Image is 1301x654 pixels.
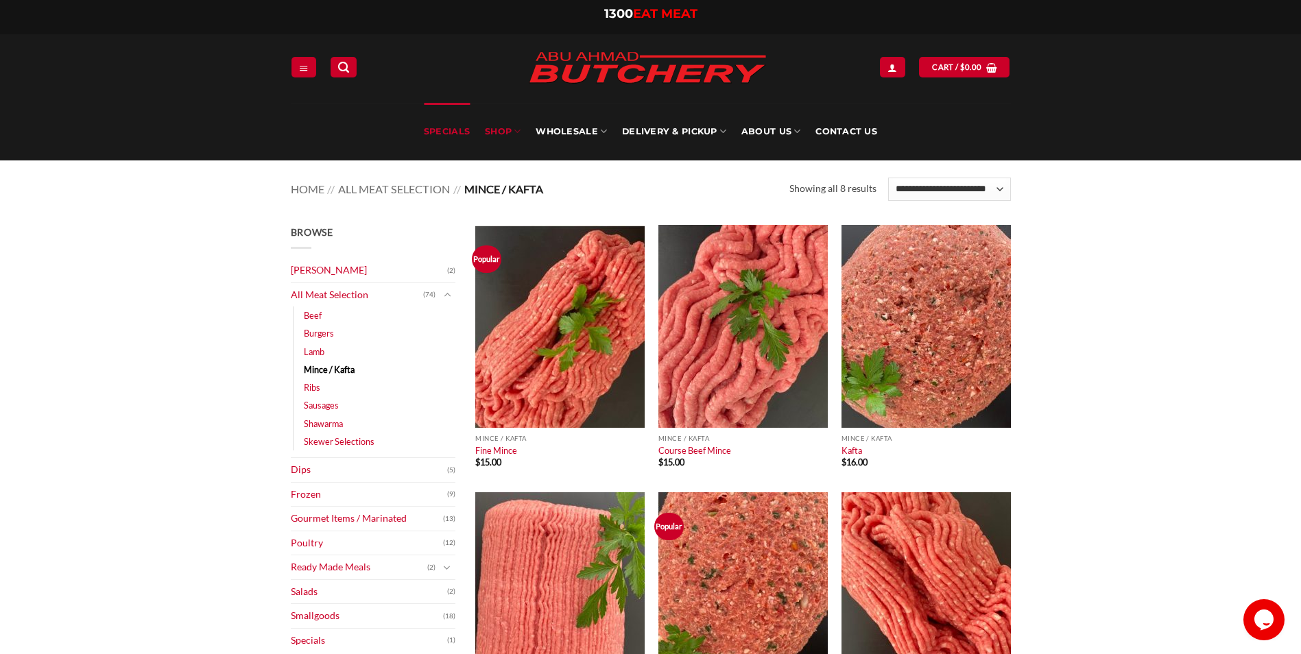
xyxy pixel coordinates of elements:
[475,435,645,442] p: Mince / Kafta
[658,435,828,442] p: Mince / Kafta
[741,103,800,160] a: About Us
[304,378,320,396] a: Ribs
[658,457,663,468] span: $
[304,306,322,324] a: Beef
[291,182,324,195] a: Home
[517,43,778,95] img: Abu Ahmad Butchery
[447,460,455,481] span: (5)
[291,531,443,555] a: Poultry
[888,178,1010,201] select: Shop order
[842,435,1011,442] p: Mince / Kafta
[304,396,339,414] a: Sausages
[842,445,862,456] a: Kafta
[475,457,501,468] bdi: 15.00
[447,484,455,505] span: (9)
[443,509,455,529] span: (13)
[423,284,435,305] span: (74)
[331,57,357,77] a: Search
[475,225,645,428] img: Beef Mince
[658,225,828,428] img: Course Beef Mince
[304,324,334,342] a: Burgers
[475,445,517,456] a: Fine Mince
[475,457,480,468] span: $
[485,103,521,160] a: SHOP
[304,361,355,378] a: Mince / Kafta
[815,103,877,160] a: Contact Us
[443,606,455,627] span: (18)
[536,103,607,160] a: Wholesale
[842,225,1011,428] img: Kafta
[842,457,868,468] bdi: 16.00
[291,258,447,282] a: [PERSON_NAME]
[960,62,982,71] bdi: 0.00
[919,57,1010,77] a: View cart
[291,283,423,307] a: All Meat Selection
[291,458,447,482] a: Dips
[842,457,846,468] span: $
[291,580,447,604] a: Salads
[633,6,697,21] span: EAT MEAT
[439,560,455,575] button: Toggle
[443,533,455,553] span: (12)
[604,6,697,21] a: 1300EAT MEAT
[327,182,335,195] span: //
[622,103,726,160] a: Delivery & Pickup
[304,343,324,361] a: Lamb
[291,483,447,507] a: Frozen
[453,182,461,195] span: //
[932,61,981,73] span: Cart /
[1243,599,1287,640] iframe: chat widget
[427,557,435,578] span: (2)
[604,6,633,21] span: 1300
[789,181,876,197] p: Showing all 8 results
[960,61,965,73] span: $
[304,433,374,450] a: Skewer Selections
[291,57,316,77] a: Menu
[291,555,427,579] a: Ready Made Meals
[338,182,450,195] a: All Meat Selection
[658,457,684,468] bdi: 15.00
[291,604,443,628] a: Smallgoods
[439,287,455,302] button: Toggle
[464,182,543,195] span: Mince / Kafta
[447,630,455,651] span: (1)
[658,445,731,456] a: Course Beef Mince
[291,507,443,531] a: Gourmet Items / Marinated
[447,581,455,602] span: (2)
[304,415,343,433] a: Shawarma
[424,103,470,160] a: Specials
[291,226,333,238] span: Browse
[447,261,455,281] span: (2)
[880,57,905,77] a: Login
[291,629,447,653] a: Specials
